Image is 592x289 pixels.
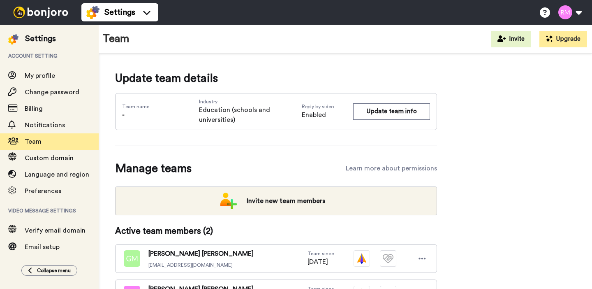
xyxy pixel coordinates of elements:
[37,267,71,274] span: Collapse menu
[86,6,99,19] img: settings-colored.svg
[8,34,18,44] img: settings-colored.svg
[539,31,587,47] button: Upgrade
[308,257,334,267] span: [DATE]
[380,250,396,267] img: tm-plain.svg
[25,122,65,128] span: Notifications
[148,249,254,259] span: [PERSON_NAME] [PERSON_NAME]
[10,7,72,18] img: bj-logo-header-white.svg
[220,193,237,209] img: add-team.png
[115,160,192,177] span: Manage teams
[115,70,437,86] span: Update team details
[25,105,43,112] span: Billing
[302,110,353,120] span: Enabled
[199,98,302,105] span: Industry
[25,89,79,96] span: Change password
[308,250,334,257] span: Team since
[124,250,140,267] img: gm.png
[199,105,302,125] span: Education (schools and universities)
[25,155,74,161] span: Custom domain
[103,33,129,45] h1: Team
[346,163,437,173] a: Learn more about permissions
[491,31,531,47] button: Invite
[104,7,135,18] span: Settings
[240,193,332,209] span: Invite new team members
[25,138,42,145] span: Team
[21,265,77,276] button: Collapse menu
[25,227,86,234] span: Verify email domain
[122,112,125,118] span: -
[148,262,254,268] span: [EMAIL_ADDRESS][DOMAIN_NAME]
[25,188,61,194] span: Preferences
[354,250,370,267] img: vm-color.svg
[353,103,430,119] button: Update team info
[115,225,213,238] span: Active team members ( 2 )
[302,103,353,110] span: Reply by video
[25,33,56,44] div: Settings
[122,103,149,110] span: Team name
[25,244,60,250] span: Email setup
[25,171,89,178] span: Language and region
[25,72,55,79] span: My profile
